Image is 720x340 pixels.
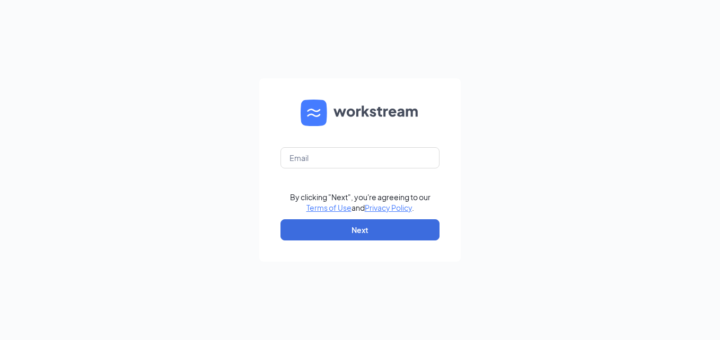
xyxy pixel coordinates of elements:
[306,203,352,212] a: Terms of Use
[301,100,419,126] img: WS logo and Workstream text
[290,192,431,213] div: By clicking "Next", you're agreeing to our and .
[365,203,412,212] a: Privacy Policy
[280,219,440,240] button: Next
[280,147,440,168] input: Email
